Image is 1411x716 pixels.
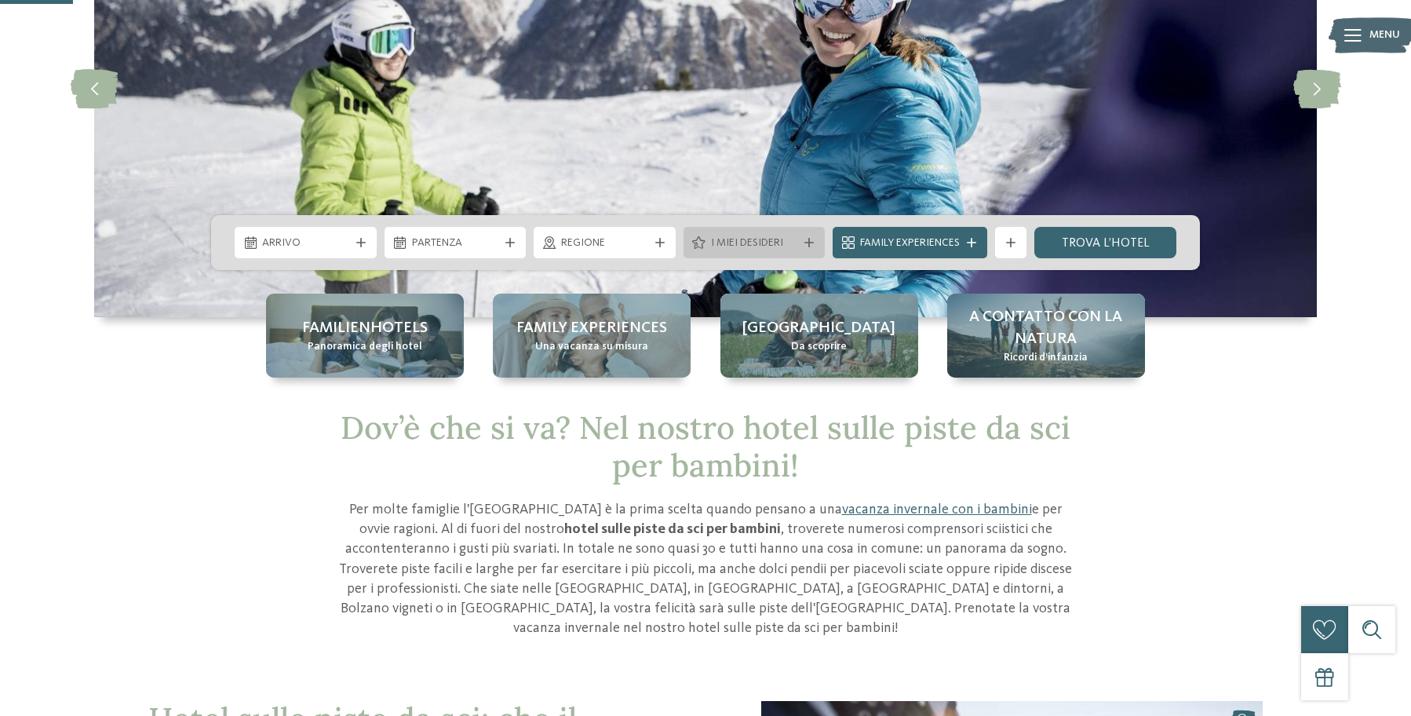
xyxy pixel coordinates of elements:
a: Hotel sulle piste da sci per bambini: divertimento senza confini [GEOGRAPHIC_DATA] Da scoprire [720,294,918,378]
a: Hotel sulle piste da sci per bambini: divertimento senza confini Familienhotels Panoramica degli ... [266,294,464,378]
span: Familienhotels [302,317,428,339]
span: [GEOGRAPHIC_DATA] [742,317,895,339]
span: Da scoprire [791,339,847,355]
span: Panoramica degli hotel [308,339,422,355]
a: Hotel sulle piste da sci per bambini: divertimento senza confini A contatto con la natura Ricordi... [947,294,1145,378]
span: Ricordi d’infanzia [1004,350,1088,366]
a: trova l’hotel [1034,227,1176,258]
span: A contatto con la natura [963,306,1129,350]
p: Per molte famiglie l'[GEOGRAPHIC_DATA] è la prima scelta quando pensano a una e per ovvie ragioni... [333,500,1078,638]
span: Family experiences [516,317,667,339]
span: Family Experiences [860,236,960,251]
a: vacanza invernale con i bambini [842,502,1032,517]
span: Arrivo [262,236,349,251]
span: Una vacanza su misura [535,339,648,355]
span: Partenza [412,236,499,251]
span: Regione [561,236,648,251]
strong: hotel sulle piste da sci per bambini [564,522,781,536]
a: Hotel sulle piste da sci per bambini: divertimento senza confini Family experiences Una vacanza s... [493,294,691,378]
span: Dov’è che si va? Nel nostro hotel sulle piste da sci per bambini! [341,407,1070,485]
span: I miei desideri [711,236,798,251]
